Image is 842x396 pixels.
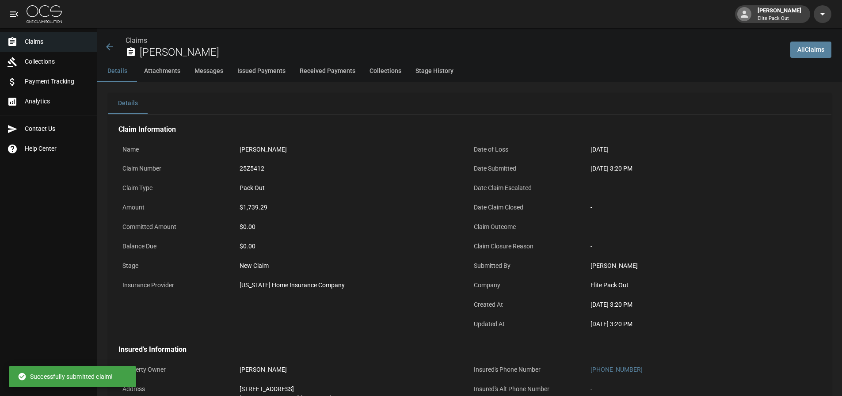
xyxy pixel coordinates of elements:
div: - [591,203,817,212]
h4: Insured's Information [118,345,821,354]
nav: breadcrumb [126,35,783,46]
p: Stage [118,257,236,274]
p: Committed Amount [118,218,236,236]
div: New Claim [240,261,466,270]
div: Successfully submitted claim! [18,369,113,385]
p: Date Claim Closed [470,199,587,216]
div: [STREET_ADDRESS] [240,385,351,394]
span: Contact Us [25,124,90,133]
div: [PERSON_NAME] [240,145,287,154]
p: Company [470,277,587,294]
p: Amount [118,199,236,216]
p: Claim Type [118,179,236,197]
button: Details [108,93,148,114]
div: details tabs [108,93,831,114]
div: [PERSON_NAME] [754,6,805,22]
button: Issued Payments [230,61,293,82]
div: $1,739.29 [240,203,267,212]
p: Date Claim Escalated [470,179,587,197]
p: Updated At [470,316,587,333]
p: Claim Outcome [470,218,587,236]
div: - [591,385,592,394]
p: Claim Number [118,160,236,177]
img: ocs-logo-white-transparent.png [27,5,62,23]
p: Balance Due [118,238,236,255]
div: $0.00 [240,222,466,232]
p: Insured's Phone Number [470,361,587,378]
a: AllClaims [790,42,831,58]
p: Claim Closure Reason [470,238,587,255]
div: anchor tabs [97,61,842,82]
span: Analytics [25,97,90,106]
div: [US_STATE] Home Insurance Company [240,281,345,290]
div: [DATE] 3:20 PM [591,320,817,329]
p: Elite Pack Out [758,15,801,23]
button: Attachments [137,61,187,82]
div: [DATE] 3:20 PM [591,164,817,173]
span: Help Center [25,144,90,153]
div: - [591,242,817,251]
span: Claims [25,37,90,46]
div: - [591,222,817,232]
button: Messages [187,61,230,82]
h4: Claim Information [118,125,821,134]
p: Submitted By [470,257,587,274]
p: Date Submitted [470,160,587,177]
div: Elite Pack Out [591,281,817,290]
div: 25Z5412 [240,164,264,173]
button: Stage History [408,61,461,82]
p: Created At [470,296,587,313]
p: Date of Loss [470,141,587,158]
button: Details [97,61,137,82]
button: Collections [362,61,408,82]
p: Insurance Provider [118,277,236,294]
div: [DATE] 3:20 PM [591,300,817,309]
button: open drawer [5,5,23,23]
h2: [PERSON_NAME] [140,46,783,59]
p: Name [118,141,236,158]
div: - [591,183,817,193]
a: [PHONE_NUMBER] [591,366,643,373]
div: [PERSON_NAME] [240,365,287,374]
a: Claims [126,36,147,45]
button: Received Payments [293,61,362,82]
p: Property Owner [118,361,236,378]
div: [DATE] [591,145,609,154]
div: [PERSON_NAME] [591,261,817,270]
div: $0.00 [240,242,466,251]
span: Collections [25,57,90,66]
div: Pack Out [240,183,265,193]
span: Payment Tracking [25,77,90,86]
